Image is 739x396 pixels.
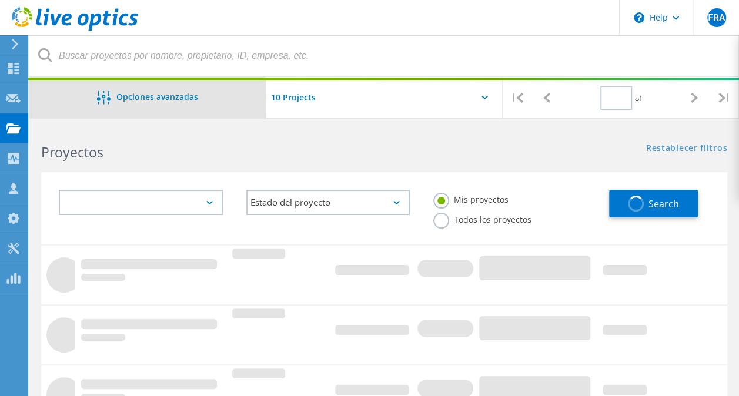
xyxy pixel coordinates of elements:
[634,12,644,23] svg: \n
[648,197,679,210] span: Search
[646,144,727,154] a: Restablecer filtros
[116,93,198,101] span: Opciones avanzadas
[12,25,138,33] a: Live Optics Dashboard
[707,13,725,22] span: FRA
[41,143,103,162] b: Proyectos
[609,190,698,217] button: Search
[433,213,531,224] label: Todos los proyectos
[246,190,410,215] div: Estado del proyecto
[710,77,739,119] div: |
[635,93,641,103] span: of
[503,77,532,119] div: |
[433,193,509,204] label: Mis proyectos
